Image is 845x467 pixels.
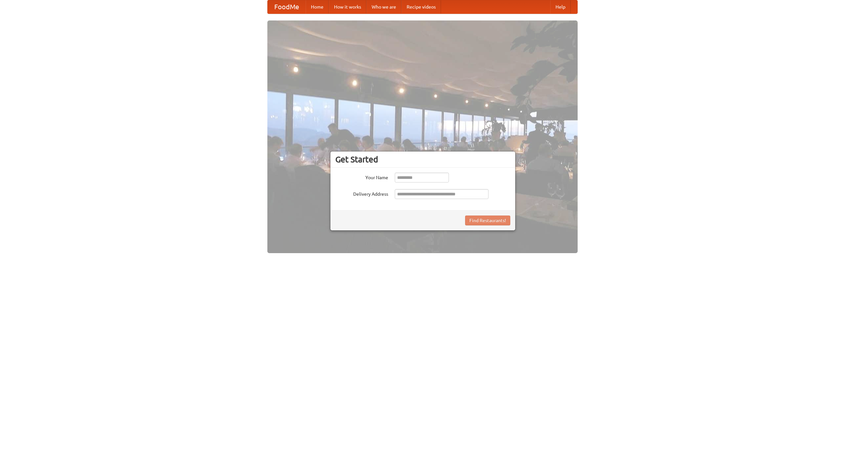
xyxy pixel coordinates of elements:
a: Home [306,0,329,14]
a: Who we are [366,0,401,14]
a: FoodMe [268,0,306,14]
button: Find Restaurants! [465,216,510,225]
label: Your Name [335,173,388,181]
a: Recipe videos [401,0,441,14]
label: Delivery Address [335,189,388,197]
h3: Get Started [335,154,510,164]
a: Help [550,0,571,14]
a: How it works [329,0,366,14]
